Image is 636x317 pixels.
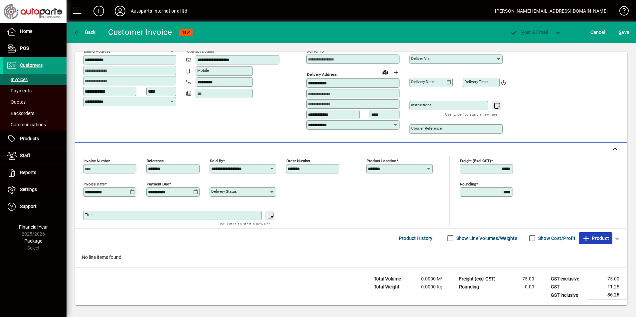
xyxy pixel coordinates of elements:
button: Add [88,5,109,17]
span: Package [24,238,42,244]
mat-label: Mobile [197,68,209,73]
mat-hint: Use 'Enter' to start a new line [219,220,271,228]
td: Total Weight [371,283,410,291]
a: View on map [380,67,391,77]
mat-label: Title [85,212,92,217]
button: Cancel [589,26,607,38]
button: Choose address [391,67,401,78]
span: Staff [20,153,30,158]
span: Back [74,30,96,35]
span: Product [582,233,609,244]
mat-label: Delivery time [464,79,488,84]
a: Settings [3,181,67,198]
button: Profile [109,5,131,17]
a: Support [3,198,67,215]
mat-label: Sold by [210,158,223,163]
button: Post & Email [506,26,552,38]
button: Back [72,26,97,38]
span: Customers [20,62,43,68]
a: Communications [3,119,67,130]
td: 0.0000 Kg [410,283,450,291]
span: S [619,30,621,35]
td: Freight (excl GST) [456,275,502,283]
button: Copy to Delivery address [167,44,178,54]
td: GST exclusive [548,275,587,283]
mat-label: Delivery date [411,79,434,84]
a: Backorders [3,108,67,119]
a: Reports [3,164,67,181]
div: Customer Invoice [108,27,172,38]
mat-label: Deliver via [411,56,429,61]
span: Products [20,136,39,141]
mat-label: Invoice number [83,158,110,163]
td: 11.25 [587,283,627,291]
td: 75.00 [587,275,627,283]
mat-label: Payment due [147,182,169,186]
span: Financial Year [19,224,48,230]
td: GST inclusive [548,291,587,299]
mat-label: Instructions [411,103,431,107]
td: Rounding [456,283,502,291]
label: Show Cost/Profit [537,235,575,242]
td: 75.00 [502,275,542,283]
span: Communications [7,122,46,127]
span: Invoices [7,77,28,82]
div: [PERSON_NAME] [EMAIL_ADDRESS][DOMAIN_NAME] [495,6,608,16]
div: No line items found [75,247,627,267]
span: Backorders [7,111,34,116]
mat-label: Freight (excl GST) [460,158,491,163]
label: Show Line Volumes/Weights [455,235,517,242]
span: Support [20,204,37,209]
a: POS [3,40,67,57]
span: Home [20,29,32,34]
a: Knowledge Base [614,1,628,23]
button: Product [579,232,612,244]
span: Payments [7,88,32,93]
mat-label: Delivery status [211,189,237,194]
div: Autoparts International ltd [131,6,187,16]
a: Quotes [3,96,67,108]
span: Quotes [7,99,26,105]
span: Cancel [590,27,605,38]
mat-label: Reference [147,158,164,163]
a: View on map [157,44,167,54]
a: Home [3,23,67,40]
td: 0.0000 M³ [410,275,450,283]
a: Products [3,131,67,147]
a: Invoices [3,74,67,85]
span: P [521,30,524,35]
button: Save [617,26,631,38]
mat-label: Order number [286,158,310,163]
app-page-header-button: Back [67,26,103,38]
span: Product History [399,233,433,244]
a: Staff [3,148,67,164]
mat-hint: Use 'Enter' to start a new line [445,110,497,118]
td: GST [548,283,587,291]
mat-label: Courier Reference [411,126,442,131]
button: Product History [396,232,435,244]
mat-label: Invoice date [83,182,105,186]
mat-label: Rounding [460,182,476,186]
a: Payments [3,85,67,96]
td: 0.00 [502,283,542,291]
span: ave [619,27,629,38]
mat-label: Product location [367,158,396,163]
span: ost & Email [510,30,548,35]
span: POS [20,46,29,51]
span: Reports [20,170,36,175]
td: Total Volume [371,275,410,283]
td: 86.25 [587,291,627,299]
span: Settings [20,187,37,192]
span: NEW [182,30,190,35]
